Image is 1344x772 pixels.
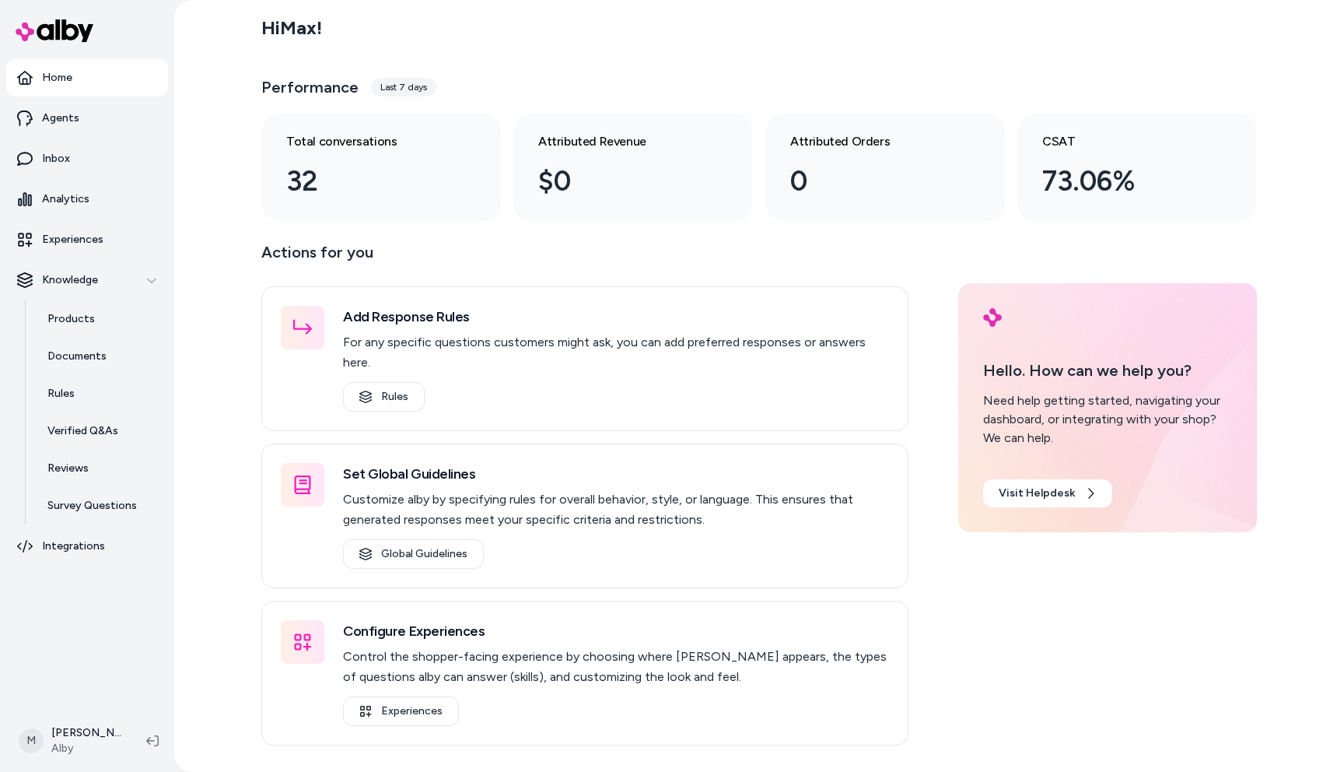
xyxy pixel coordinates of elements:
[6,221,168,258] a: Experiences
[6,261,168,299] button: Knowledge
[538,132,703,151] h3: Attributed Revenue
[343,490,889,530] p: Customize alby by specifying rules for overall behavior, style, or language. This ensures that ge...
[9,716,134,766] button: M[PERSON_NAME]Alby
[538,160,703,202] div: $0
[47,423,118,439] p: Verified Q&As
[983,391,1232,447] div: Need help getting started, navigating your dashboard, or integrating with your shop? We can help.
[32,375,168,412] a: Rules
[513,114,753,221] a: Attributed Revenue $0
[47,349,107,364] p: Documents
[261,240,908,277] p: Actions for you
[790,132,955,151] h3: Attributed Orders
[343,382,425,412] a: Rules
[6,100,168,137] a: Agents
[32,412,168,450] a: Verified Q&As
[32,487,168,525] a: Survey Questions
[16,19,93,42] img: alby Logo
[1042,132,1207,151] h3: CSAT
[790,160,955,202] div: 0
[983,479,1112,507] a: Visit Helpdesk
[343,620,889,642] h3: Configure Experiences
[286,132,451,151] h3: Total conversations
[343,697,459,726] a: Experiences
[261,76,359,98] h3: Performance
[6,181,168,218] a: Analytics
[42,111,79,126] p: Agents
[343,332,889,373] p: For any specific questions customers might ask, you can add preferred responses or answers here.
[42,70,72,86] p: Home
[42,191,89,207] p: Analytics
[42,272,98,288] p: Knowledge
[51,741,121,756] span: Alby
[42,232,103,247] p: Experiences
[983,308,1002,327] img: alby Logo
[6,59,168,96] a: Home
[343,539,484,569] a: Global Guidelines
[42,151,70,167] p: Inbox
[47,461,89,476] p: Reviews
[6,140,168,177] a: Inbox
[1042,160,1207,202] div: 73.06%
[32,450,168,487] a: Reviews
[983,359,1232,382] p: Hello. How can we help you?
[47,311,95,327] p: Products
[32,300,168,338] a: Products
[42,539,105,554] p: Integrations
[343,647,889,687] p: Control the shopper-facing experience by choosing where [PERSON_NAME] appears, the types of quest...
[47,498,137,514] p: Survey Questions
[6,528,168,565] a: Integrations
[261,16,322,40] h2: Hi Max !
[261,114,501,221] a: Total conversations 32
[47,386,75,402] p: Rules
[286,160,451,202] div: 32
[19,728,44,753] span: M
[343,463,889,485] h3: Set Global Guidelines
[1017,114,1257,221] a: CSAT 73.06%
[765,114,1005,221] a: Attributed Orders 0
[32,338,168,375] a: Documents
[51,725,121,741] p: [PERSON_NAME]
[371,78,436,96] div: Last 7 days
[343,306,889,328] h3: Add Response Rules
